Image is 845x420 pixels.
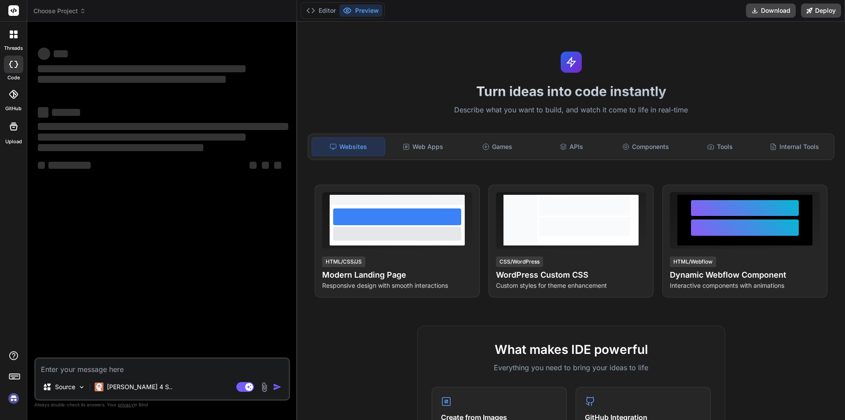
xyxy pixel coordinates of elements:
div: APIs [535,138,608,156]
div: Tools [684,138,757,156]
span: ‌ [54,50,68,57]
div: Games [461,138,534,156]
p: Custom styles for theme enhancement [496,281,646,290]
label: code [7,74,20,82]
h2: What makes IDE powerful [432,340,711,359]
p: [PERSON_NAME] 4 S.. [107,383,173,391]
img: attachment [259,382,269,392]
span: privacy [118,402,134,407]
span: ‌ [38,48,50,60]
span: ‌ [250,162,257,169]
h4: Modern Landing Page [322,269,472,281]
label: Upload [5,138,22,145]
img: Claude 4 Sonnet [95,383,103,391]
img: icon [273,383,282,391]
div: Websites [312,138,385,156]
label: threads [4,45,23,52]
h4: WordPress Custom CSS [496,269,646,281]
span: ‌ [38,107,48,118]
span: ‌ [38,123,288,130]
span: ‌ [262,162,269,169]
p: Source [55,383,75,391]
span: ‌ [38,144,203,151]
div: HTML/CSS/JS [322,256,365,267]
p: Interactive components with animations [670,281,820,290]
label: GitHub [5,105,22,112]
span: Choose Project [33,7,86,15]
button: Deploy [801,4,841,18]
img: signin [6,391,21,406]
span: ‌ [38,76,226,83]
h4: Dynamic Webflow Component [670,269,820,281]
div: HTML/Webflow [670,256,716,267]
div: Internal Tools [758,138,830,156]
img: Pick Models [78,383,85,391]
span: ‌ [274,162,281,169]
button: Editor [303,4,339,17]
div: Components [610,138,682,156]
h1: Turn ideas into code instantly [302,83,840,99]
p: Describe what you want to build, and watch it come to life in real-time [302,104,840,116]
span: ‌ [38,134,246,141]
span: ‌ [38,162,45,169]
p: Always double-check its answers. Your in Bind [34,401,290,409]
button: Download [746,4,796,18]
button: Preview [339,4,382,17]
p: Responsive design with smooth interactions [322,281,472,290]
span: ‌ [52,109,80,116]
span: ‌ [38,65,246,72]
p: Everything you need to bring your ideas to life [432,362,711,373]
div: CSS/WordPress [496,256,543,267]
div: Web Apps [387,138,459,156]
span: ‌ [48,162,91,169]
